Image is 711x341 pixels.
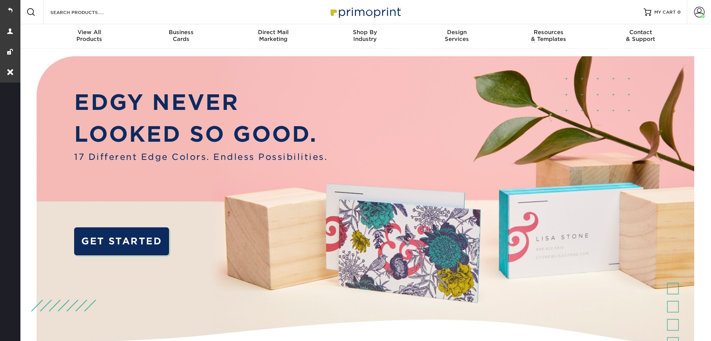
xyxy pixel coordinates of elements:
[74,86,328,119] p: EDGY NEVER
[411,24,503,48] a: DesignServices
[319,29,411,42] div: Industry
[227,29,319,42] div: Marketing
[503,29,595,36] span: Resources
[43,29,135,36] span: View All
[411,29,503,36] span: Design
[43,24,135,48] a: View AllProducts
[319,29,411,36] span: Shop By
[595,24,686,48] a: Contact& Support
[595,29,686,36] span: Contact
[654,9,676,16] span: MY CART
[74,118,328,150] p: LOOKED SO GOOD.
[74,227,169,255] a: GET STARTED
[327,4,403,20] img: Primoprint
[227,24,319,48] a: Direct MailMarketing
[50,8,123,17] input: SEARCH PRODUCTS.....
[135,24,227,48] a: BusinessCards
[135,29,227,36] span: Business
[135,29,227,42] div: Cards
[74,150,328,163] span: 17 Different Edge Colors. Endless Possibilities.
[319,24,411,48] a: Shop ByIndustry
[677,9,681,15] span: 0
[43,29,135,42] div: Products
[595,29,686,42] div: & Support
[503,29,595,42] div: & Templates
[227,29,319,36] span: Direct Mail
[411,29,503,42] div: Services
[503,24,595,48] a: Resources& Templates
